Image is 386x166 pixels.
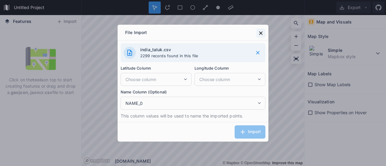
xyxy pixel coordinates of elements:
[121,26,152,40] div: File Import
[121,89,265,95] label: Name Column (Optional)
[140,46,249,53] h4: india_taluk.csv
[125,76,183,83] span: Choose column
[121,65,191,71] label: Latitude Column
[195,65,265,71] label: Longitude Column
[140,53,249,59] p: 2299 records found in this file
[125,100,257,106] span: NAME_0
[121,113,265,119] p: This column values will be used to name the imported points.
[199,76,257,83] span: Choose column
